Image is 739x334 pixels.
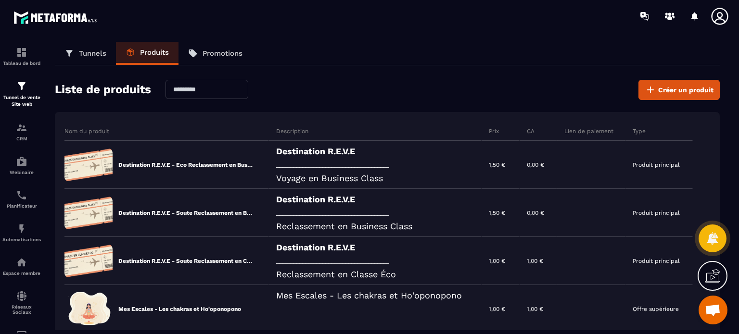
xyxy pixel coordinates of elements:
[2,148,41,182] a: automationsautomationsWebinaire
[2,304,41,315] p: Réseaux Sociaux
[118,209,254,217] p: Destination R.E.V.E - Soute Reclassement en Business Class
[633,161,680,168] p: Produit principal
[13,9,100,26] img: logo
[55,80,151,100] h2: Liste de produits
[16,156,27,167] img: automations
[16,122,27,134] img: formation
[638,80,720,100] button: Créer un produit
[55,42,116,65] a: Tunnels
[633,258,680,264] p: Produit principal
[64,148,113,182] img: ddd5db95fac63b1c5ce88eac1a18198b.png
[118,257,254,265] p: Destination R.E.V.E - Soute Reclassement en Classe Éco
[2,61,41,66] p: Tableau de bord
[489,127,499,135] p: Prix
[2,170,41,175] p: Webinaire
[2,73,41,115] a: formationformationTunnel de vente Site web
[178,42,252,65] a: Promotions
[2,237,41,242] p: Automatisations
[79,49,106,58] p: Tunnels
[116,42,178,65] a: Produits
[2,94,41,108] p: Tunnel de vente Site web
[64,196,113,230] img: 9b86ae95dd8a339814fcd2ca3d7db58f.png
[2,39,41,73] a: formationformationTableau de bord
[2,136,41,141] p: CRM
[2,249,41,283] a: automationsautomationsEspace membre
[16,189,27,201] img: scheduler
[276,127,308,135] p: Description
[16,80,27,92] img: formation
[118,305,241,313] p: Mes Escales - Les chakras et Ho'oponopono
[2,203,41,209] p: Planificateur
[2,271,41,276] p: Espace membre
[658,85,714,95] span: Créer un produit
[64,292,113,326] img: aa693444febc661716460d322c867dbf.png
[118,161,254,169] p: Destination R.E.V.E - Eco Reclassement en Business Class
[2,182,41,216] a: schedulerschedulerPlanificateur
[527,127,535,135] p: CA
[64,244,113,278] img: e25681af2e74527987aa2efee367e2b4.png
[699,296,727,324] div: Ouvrir le chat
[16,290,27,302] img: social-network
[564,127,613,135] p: Lien de paiement
[2,115,41,148] a: formationformationCRM
[16,223,27,235] img: automations
[633,306,679,312] p: Offre supérieure
[140,48,169,57] p: Produits
[203,49,242,58] p: Promotions
[633,127,646,135] p: Type
[64,127,109,135] p: Nom du produit
[2,216,41,249] a: automationsautomationsAutomatisations
[16,257,27,268] img: automations
[16,47,27,58] img: formation
[2,283,41,322] a: social-networksocial-networkRéseaux Sociaux
[633,210,680,216] p: Produit principal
